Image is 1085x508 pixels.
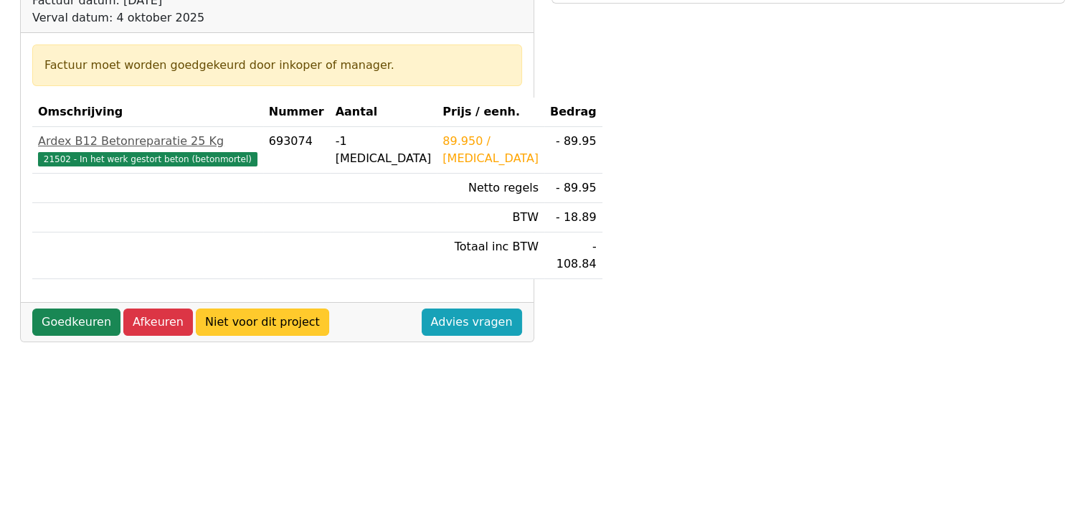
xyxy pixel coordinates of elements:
td: - 89.95 [544,174,602,203]
td: - 108.84 [544,232,602,279]
td: - 18.89 [544,203,602,232]
td: - 89.95 [544,127,602,174]
th: Nummer [263,98,330,127]
td: Netto regels [437,174,544,203]
div: Verval datum: 4 oktober 2025 [32,9,263,27]
a: Afkeuren [123,309,193,336]
a: Goedkeuren [32,309,120,336]
div: 89.950 / [MEDICAL_DATA] [442,133,539,167]
div: Ardex B12 Betonreparatie 25 Kg [38,133,257,150]
th: Bedrag [544,98,602,127]
td: BTW [437,203,544,232]
a: Niet voor dit project [196,309,329,336]
div: -1 [MEDICAL_DATA] [336,133,432,167]
td: 693074 [263,127,330,174]
a: Ardex B12 Betonreparatie 25 Kg21502 - In het werk gestort beton (betonmortel) [38,133,257,167]
a: Advies vragen [422,309,522,336]
th: Prijs / eenh. [437,98,544,127]
div: Factuur moet worden goedgekeurd door inkoper of manager. [44,57,510,74]
span: 21502 - In het werk gestort beton (betonmortel) [38,152,257,166]
td: Totaal inc BTW [437,232,544,279]
th: Omschrijving [32,98,263,127]
th: Aantal [330,98,437,127]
